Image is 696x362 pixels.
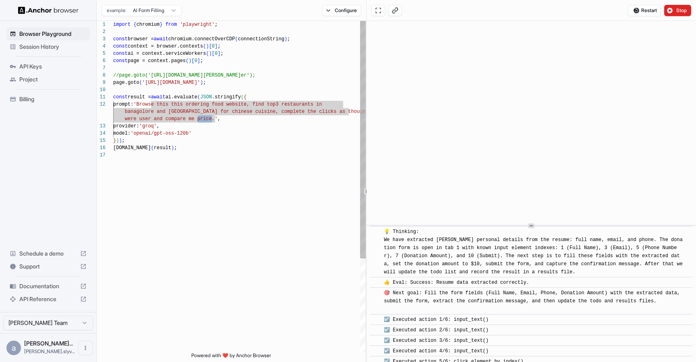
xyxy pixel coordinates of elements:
[97,43,106,50] div: 4
[166,22,177,27] span: from
[97,94,106,101] div: 11
[97,130,106,137] div: 14
[374,289,378,297] span: ​
[19,250,77,258] span: Schedule a demo
[384,348,489,354] span: ☑️ Executed action 4/6: input_text()
[24,348,75,354] span: alexander.slyvestor@gmail.com
[6,247,90,260] div: Schedule a demo
[6,27,90,40] div: Browser Playground
[97,50,106,57] div: 5
[19,95,87,103] span: Billing
[212,94,241,100] span: .stringify
[217,44,220,49] span: ;
[128,51,206,56] span: ai = context.serviceWorkers
[113,51,128,56] span: const
[200,94,212,100] span: JSON
[113,131,130,136] span: model:
[97,144,106,152] div: 16
[197,94,200,100] span: (
[97,86,106,94] div: 10
[174,145,177,151] span: ;
[241,73,255,78] span: er');
[676,7,688,14] span: Stop
[384,327,489,333] span: ☑️ Executed action 2/6: input_text()
[195,58,197,64] span: 0
[157,123,159,129] span: ,
[119,138,122,144] span: )
[212,44,215,49] span: 0
[197,58,200,64] span: ]
[24,340,73,347] span: alexander slyvestor
[113,138,116,144] span: }
[113,22,130,27] span: import
[18,6,79,14] img: Anchor Logo
[244,94,246,100] span: {
[122,138,125,144] span: ;
[628,5,661,16] button: Restart
[139,123,157,129] span: 'groq'
[113,58,128,64] span: const
[139,80,142,85] span: (
[171,145,174,151] span: )
[374,228,378,236] span: ​
[78,341,93,355] button: Open menu
[113,80,139,85] span: page.goto
[203,44,206,49] span: (
[374,279,378,287] span: ​
[166,94,197,100] span: ai.evaluate
[19,282,77,290] span: Documentation
[116,138,119,144] span: )
[113,73,241,78] span: //page.goto('[URL][DOMAIN_NAME][PERSON_NAME]
[287,36,290,42] span: ;
[97,35,106,43] div: 3
[97,152,106,159] div: 17
[215,51,217,56] span: 0
[19,43,87,51] span: Session History
[384,229,686,275] span: 💡 Thinking: We have extracted [PERSON_NAME] personal details from the resume: full name, email, a...
[133,22,136,27] span: {
[217,51,220,56] span: ]
[384,280,529,285] span: 👍 Eval: Success: Resume data extracted correctly.
[191,58,194,64] span: [
[168,36,235,42] span: chromium.connectOverCDP
[159,22,162,27] span: }
[97,123,106,130] div: 13
[217,116,220,122] span: ,
[388,5,402,16] button: Copy live view URL
[97,28,106,35] div: 2
[107,7,126,14] span: example:
[6,280,90,293] div: Documentation
[6,260,90,273] div: Support
[322,5,361,16] button: Configure
[97,137,106,144] div: 15
[200,58,203,64] span: ;
[6,73,90,86] div: Project
[128,58,186,64] span: page = context.pages
[97,79,106,86] div: 9
[275,102,322,107] span: 3 restaurants in
[180,22,215,27] span: 'playwright'
[371,5,385,16] button: Open in full screen
[241,94,244,100] span: (
[200,80,203,85] span: )
[19,75,87,83] span: Project
[374,326,378,334] span: ​
[113,36,128,42] span: const
[191,352,271,362] span: Powered with ❤️ by Anchor Browser
[206,44,209,49] span: )
[284,36,287,42] span: )
[130,131,191,136] span: 'openai/gpt-oss-120b'
[97,101,106,108] div: 12
[209,44,212,49] span: [
[97,21,106,28] div: 1
[212,51,215,56] span: [
[6,40,90,53] div: Session History
[113,94,128,100] span: const
[203,80,206,85] span: ;
[128,94,151,100] span: result =
[113,102,133,107] span: prompt:
[220,51,223,56] span: ;
[215,44,217,49] span: ]
[235,36,238,42] span: (
[664,5,691,16] button: Stop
